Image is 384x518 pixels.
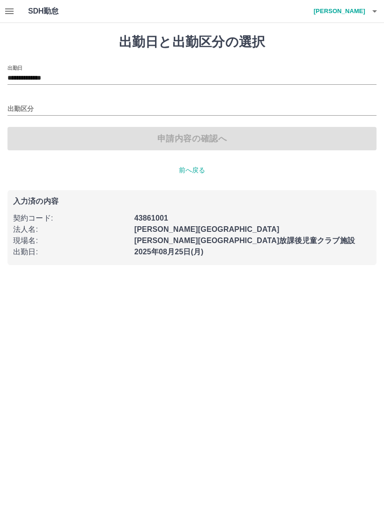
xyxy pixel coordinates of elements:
b: [PERSON_NAME][GEOGRAPHIC_DATA]放課後児童クラブ施設 [134,237,355,244]
b: 43861001 [134,214,168,222]
h1: 出勤日と出勤区分の選択 [7,34,377,50]
p: 出勤日 : [13,246,129,258]
p: 入力済の内容 [13,198,371,205]
p: 契約コード : [13,213,129,224]
p: 前へ戻る [7,165,377,175]
p: 法人名 : [13,224,129,235]
label: 出勤日 [7,64,22,71]
b: 2025年08月25日(月) [134,248,204,256]
p: 現場名 : [13,235,129,246]
b: [PERSON_NAME][GEOGRAPHIC_DATA] [134,225,280,233]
